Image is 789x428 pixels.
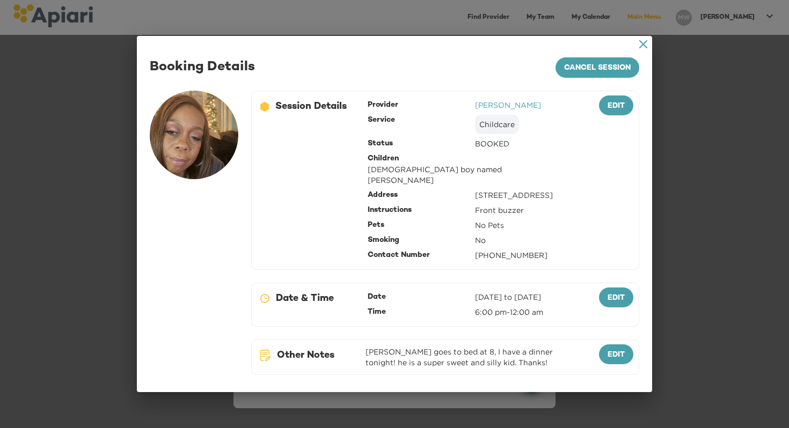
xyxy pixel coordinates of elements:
[608,100,625,113] span: edit
[475,115,519,134] div: Childcare
[599,287,633,308] button: edit
[475,235,558,246] div: No
[368,307,475,318] div: Time
[368,100,475,110] div: Provider
[475,205,558,216] div: Front buzzer
[150,58,255,77] div: Booking Details
[260,349,368,363] div: Other Notes
[475,220,558,231] div: No Pets
[475,101,541,109] a: [PERSON_NAME]
[368,292,475,302] div: Date
[368,115,475,126] div: Service
[368,153,475,164] div: Children
[368,220,475,231] div: Pets
[150,91,238,179] img: user-photo-123-1752784367364.jpeg
[368,205,475,216] div: Instructions
[260,100,368,114] div: Session Details
[475,138,558,149] div: BOOKED
[260,292,368,306] div: Date & Time
[368,138,475,149] div: Status
[564,62,631,75] span: cancel session
[366,346,560,368] div: [PERSON_NAME] goes to bed at 8, I have a dinner tonight! he is a super sweet and silly kid. Thanks!
[368,235,475,246] div: Smoking
[608,292,625,305] span: edit
[475,307,558,318] div: 6:00 pm - 12:00 am
[368,250,475,261] div: Contact Number
[475,251,547,259] a: [PHONE_NUMBER]
[475,292,541,302] div: [DATE] to [DATE]
[475,190,558,201] div: [STREET_ADDRESS]
[599,95,633,116] button: edit
[556,57,639,78] button: cancel session
[368,164,558,186] div: [DEMOGRAPHIC_DATA] boy named [PERSON_NAME]
[608,349,625,362] span: edit
[368,190,475,201] div: Address
[599,344,633,365] button: edit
